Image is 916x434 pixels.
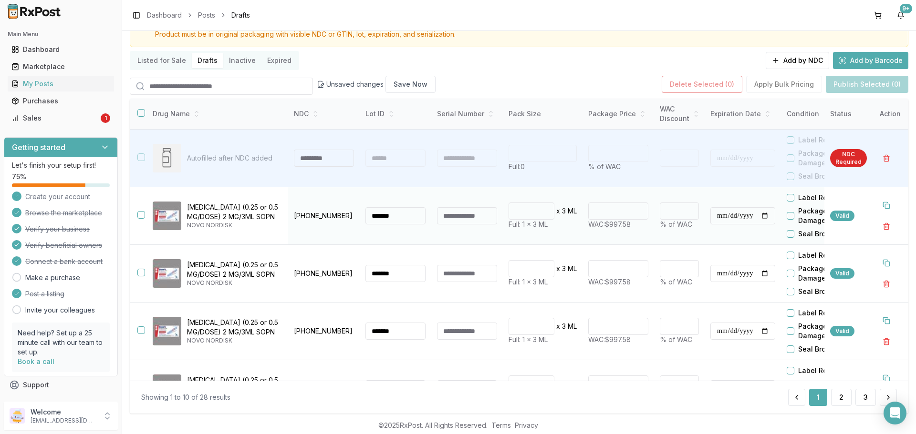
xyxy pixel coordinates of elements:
[588,220,631,228] span: WAC: $997.58
[187,337,281,344] p: NOVO NORDISK
[11,113,99,123] div: Sales
[798,206,853,225] label: Package Damaged
[798,264,853,283] label: Package Damaged
[187,375,281,394] p: [MEDICAL_DATA] (0.25 or 0.5 MG/DOSE) 2 MG/3ML SOPN
[562,322,566,331] p: 3
[798,229,838,239] label: Seal Broken
[25,273,80,283] a: Make a purchase
[147,10,182,20] a: Dashboard
[491,421,511,429] a: Terms
[4,59,118,74] button: Marketplace
[568,264,577,273] p: ML
[10,408,25,424] img: User avatar
[365,109,426,119] div: Lot ID
[187,260,281,279] p: [MEDICAL_DATA] (0.25 or 0.5 MG/DOSE) 2 MG/3ML SOPN
[878,254,895,272] button: Duplicate
[509,335,548,343] span: Full: 1 x 3 ML
[25,257,103,266] span: Connect a bank account
[187,153,281,163] p: Autofilled after NDC added
[11,62,110,71] div: Marketplace
[798,193,846,202] label: Label Residue
[509,220,548,228] span: Full: 1 x 3 ML
[831,389,852,406] button: 2
[294,211,354,221] p: [PHONE_NUMBER]
[4,111,118,126] button: Sales1
[153,374,181,403] img: Ozempic (0.25 or 0.5 MG/DOSE) 2 MG/3ML SOPN
[187,279,281,287] p: NOVO NORDISK
[4,376,118,394] button: Support
[11,79,110,89] div: My Posts
[556,206,560,216] p: x
[878,333,895,350] button: Delete
[830,326,854,336] div: Valid
[556,264,560,273] p: x
[8,30,114,38] h2: Main Menu
[12,172,26,182] span: 75 %
[317,76,436,93] div: Unsaved changes
[872,99,908,130] th: Action
[153,202,181,230] img: Ozempic (0.25 or 0.5 MG/DOSE) 2 MG/3ML SOPN
[509,162,525,171] span: Full: 0
[4,42,118,57] button: Dashboard
[223,53,261,68] button: Inactive
[660,335,692,343] span: % of WAC
[25,192,90,202] span: Create your account
[18,328,104,357] p: Need help? Set up a 25 minute call with our team to set up.
[798,251,846,260] label: Label Residue
[153,259,181,288] img: Ozempic (0.25 or 0.5 MG/DOSE) 2 MG/3ML SOPN
[187,222,281,229] p: NOVO NORDISK
[833,52,908,69] button: Add by Barcode
[515,421,538,429] a: Privacy
[562,206,566,216] p: 3
[798,366,846,375] label: Label Residue
[11,45,110,54] div: Dashboard
[141,393,230,402] div: Showing 1 to 10 of 28 results
[588,335,631,343] span: WAC: $997.58
[660,278,692,286] span: % of WAC
[878,312,895,329] button: Duplicate
[25,208,102,218] span: Browse the marketplace
[294,109,354,119] div: NDC
[878,218,895,235] button: Delete
[12,141,65,153] h3: Getting started
[153,144,181,172] img: Drug Image
[798,322,853,341] label: Package Damaged
[231,10,250,20] span: Drafts
[562,264,566,273] p: 3
[568,322,577,331] p: ML
[878,370,895,387] button: Duplicate
[766,52,829,69] button: Add by NDC
[153,317,181,345] img: Ozempic (0.25 or 0.5 MG/DOSE) 2 MG/3ML SOPN
[187,318,281,337] p: [MEDICAL_DATA] (0.25 or 0.5 MG/DOSE) 2 MG/3ML SOPN
[23,397,55,407] span: Feedback
[568,379,577,389] p: ML
[830,211,854,221] div: Valid
[588,278,631,286] span: WAC: $997.58
[101,113,110,123] div: 1
[294,269,354,278] p: [PHONE_NUMBER]
[660,220,692,228] span: % of WAC
[147,10,250,20] nav: breadcrumb
[8,41,114,58] a: Dashboard
[878,275,895,293] button: Delete
[12,161,110,170] p: Let's finish your setup first!
[18,357,54,365] a: Book a call
[588,162,621,171] span: % of WAC
[798,287,838,296] label: Seal Broken
[568,206,577,216] p: ML
[31,407,97,417] p: Welcome
[132,53,192,68] button: Listed for Sale
[187,202,281,222] p: [MEDICAL_DATA] (0.25 or 0.5 MG/DOSE) 2 MG/3ML SOPN
[8,92,114,110] a: Purchases
[4,76,118,91] button: My Posts
[25,241,102,250] span: Verify beneficial owners
[25,224,90,234] span: Verify your business
[509,278,548,286] span: Full: 1 x 3 ML
[25,289,64,299] span: Post a listing
[385,76,436,93] button: Save Now
[855,389,876,406] button: 3
[562,379,566,389] p: 3
[798,135,846,145] label: Label Residue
